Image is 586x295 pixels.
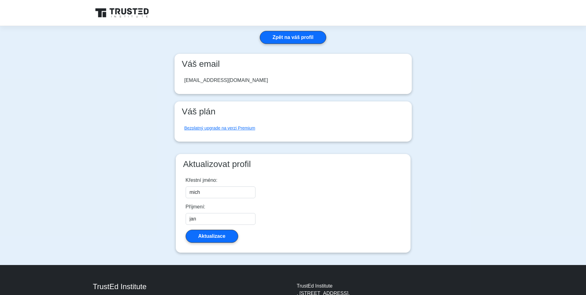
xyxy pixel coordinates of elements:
label: Křestní jméno: [186,177,217,184]
h3: Váš plán [179,106,407,117]
h4: TrustEd Institute [93,282,289,291]
h3: Váš email [179,59,407,69]
a: Zpět na váš profil [260,31,326,44]
label: Příjmení: [186,203,205,211]
h3: Aktualizovat profil [181,159,406,169]
button: Aktualizace [186,230,238,243]
div: [EMAIL_ADDRESS][DOMAIN_NAME] [184,77,268,84]
a: Bezplatný upgrade na verzi Premium [184,126,255,130]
